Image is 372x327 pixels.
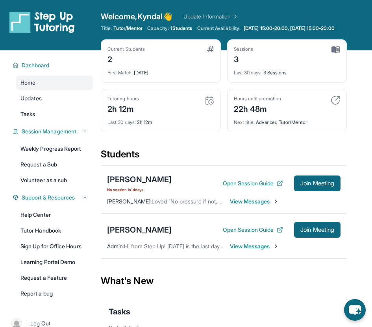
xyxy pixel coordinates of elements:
div: [DATE] [107,65,214,76]
div: Students [101,148,347,165]
a: Updates [16,91,93,105]
span: [PERSON_NAME] : [107,198,152,205]
span: Home [20,79,35,87]
a: Help Center [16,208,93,222]
img: card [207,46,214,52]
button: Join Meeting [294,176,341,191]
span: Join Meeting [300,227,334,232]
span: Welcome, Kyndal 👋 [101,11,172,22]
div: Advanced Tutor/Mentor [234,115,341,126]
span: First Match : [107,70,133,76]
div: What's New [101,264,347,298]
button: Open Session Guide [223,179,283,187]
span: Tutor/Mentor [113,25,143,31]
img: logo [9,11,75,33]
span: 1 Students [170,25,192,31]
a: Report a bug [16,286,93,301]
a: Tasks [16,107,93,121]
div: 2 [107,52,145,65]
span: Next title : [234,119,255,125]
span: No session in 14 days [107,187,172,193]
div: [PERSON_NAME] [107,224,172,235]
div: 2h 12m [107,102,139,115]
img: card [205,96,214,105]
button: Session Management [19,127,88,135]
div: Sessions [234,46,254,52]
a: [DATE] 15:00-20:00, [DATE] 15:00-20:00 [242,25,336,31]
div: 2h 12m [107,115,214,126]
span: Loved “No pressure if not, hope she gets well soon!” [152,198,283,205]
a: Volunteer as a sub [16,173,93,187]
span: Tasks [109,306,130,317]
div: 3 Sessions [234,65,341,76]
span: [DATE] 15:00-20:00, [DATE] 15:00-20:00 [244,25,335,31]
button: Dashboard [19,61,88,69]
div: 3 [234,52,254,65]
div: Current Students [107,46,145,52]
a: Request a Sub [16,157,93,172]
a: Learning Portal Demo [16,255,93,269]
span: View Messages [230,242,279,250]
span: Admin : [107,243,124,249]
img: Chevron-Right [273,243,279,249]
span: View Messages [230,198,279,205]
button: Open Session Guide [223,226,283,234]
a: Weekly Progress Report [16,142,93,156]
a: Request a Feature [16,271,93,285]
button: Join Meeting [294,222,341,238]
span: Title: [101,25,112,31]
span: Current Availability: [197,25,241,31]
img: Chevron Right [231,13,239,20]
button: Support & Resources [19,194,88,201]
span: Last 30 days : [107,119,136,125]
img: card [331,46,340,53]
span: Dashboard [22,61,50,69]
span: Session Management [22,127,76,135]
img: card [331,96,340,105]
div: 22h 48m [234,102,281,115]
a: Sign Up for Office Hours [16,239,93,253]
a: Home [16,76,93,90]
span: Updates [20,94,42,102]
span: Last 30 days : [234,70,262,76]
a: Update Information [183,13,239,20]
div: Hours until promotion [234,96,281,102]
span: Tasks [20,110,35,118]
span: Join Meeting [300,181,334,186]
button: chat-button [344,299,366,321]
div: [PERSON_NAME] [107,174,172,185]
div: Tutoring hours [107,96,139,102]
a: Tutor Handbook [16,224,93,238]
img: Chevron-Right [273,198,279,205]
span: Support & Resources [22,194,75,201]
span: Capacity: [147,25,169,31]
